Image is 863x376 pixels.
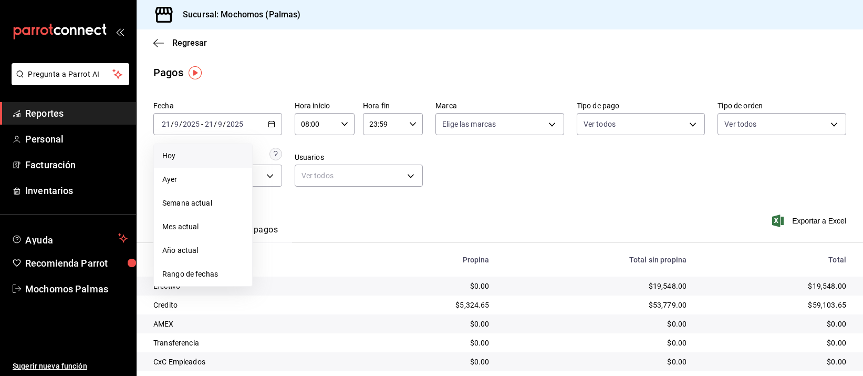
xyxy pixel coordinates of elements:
[226,120,244,128] input: ----
[25,232,114,245] span: Ayuda
[204,120,214,128] input: --
[442,119,496,129] span: Elige las marcas
[162,221,244,232] span: Mes actual
[295,154,423,161] label: Usuarios
[25,184,128,198] span: Inventarios
[238,225,278,242] button: Ver pagos
[703,357,846,367] div: $0.00
[506,281,687,291] div: $19,548.00
[214,120,217,128] span: /
[182,120,200,128] input: ----
[506,300,687,310] div: $53,779.00
[372,281,490,291] div: $0.00
[724,119,756,129] span: Ver todos
[201,120,203,128] span: -
[116,27,124,36] button: open_drawer_menu
[25,282,128,296] span: Mochomos Palmas
[223,120,226,128] span: /
[372,319,490,329] div: $0.00
[153,281,355,291] div: Efectivo
[7,76,129,87] a: Pregunta a Parrot AI
[28,69,113,80] span: Pregunta a Parrot AI
[153,65,183,80] div: Pagos
[189,66,202,79] img: Tooltip marker
[171,120,174,128] span: /
[295,165,423,187] div: Ver todos
[25,132,128,146] span: Personal
[153,38,207,48] button: Regresar
[703,300,846,310] div: $59,103.65
[25,158,128,172] span: Facturación
[506,256,687,264] div: Total sin propina
[584,119,616,129] span: Ver todos
[162,198,244,209] span: Semana actual
[162,174,244,185] span: Ayer
[435,103,564,110] label: Marca
[718,103,846,110] label: Tipo de orden
[174,8,301,21] h3: Sucursal: Mochomos (Palmas)
[372,357,490,367] div: $0.00
[162,245,244,256] span: Año actual
[506,357,687,367] div: $0.00
[153,103,282,110] label: Fecha
[295,103,355,110] label: Hora inicio
[506,338,687,348] div: $0.00
[217,120,223,128] input: --
[703,319,846,329] div: $0.00
[179,120,182,128] span: /
[363,103,423,110] label: Hora fin
[172,38,207,48] span: Regresar
[162,150,244,161] span: Hoy
[25,106,128,120] span: Reportes
[153,256,355,264] div: Tipo de pago
[506,319,687,329] div: $0.00
[703,338,846,348] div: $0.00
[162,269,244,280] span: Rango de fechas
[12,63,129,85] button: Pregunta a Parrot AI
[25,256,128,270] span: Recomienda Parrot
[13,361,128,372] span: Sugerir nueva función
[774,215,846,227] button: Exportar a Excel
[703,281,846,291] div: $19,548.00
[577,103,705,110] label: Tipo de pago
[153,357,355,367] div: CxC Empleados
[372,300,490,310] div: $5,324.65
[372,338,490,348] div: $0.00
[153,300,355,310] div: Credito
[174,120,179,128] input: --
[153,338,355,348] div: Transferencia
[161,120,171,128] input: --
[703,256,846,264] div: Total
[372,256,490,264] div: Propina
[153,319,355,329] div: AMEX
